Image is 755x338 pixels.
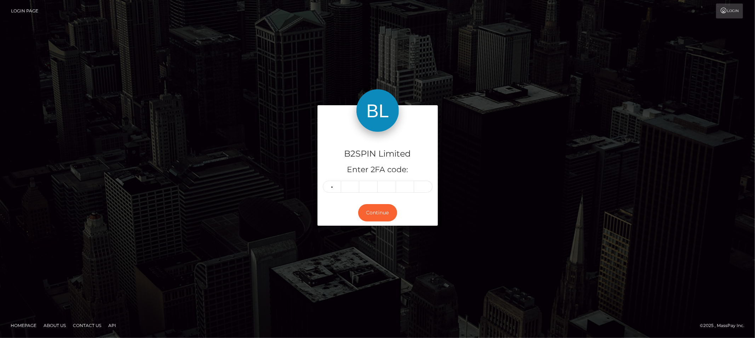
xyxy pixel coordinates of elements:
[700,322,750,329] div: © 2025 , MassPay Inc.
[323,148,433,160] h4: B2SPIN Limited
[716,4,743,18] a: Login
[358,204,397,221] button: Continue
[41,320,69,331] a: About Us
[11,4,38,18] a: Login Page
[356,89,399,132] img: B2SPIN Limited
[8,320,39,331] a: Homepage
[105,320,119,331] a: API
[323,164,433,175] h5: Enter 2FA code:
[70,320,104,331] a: Contact Us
